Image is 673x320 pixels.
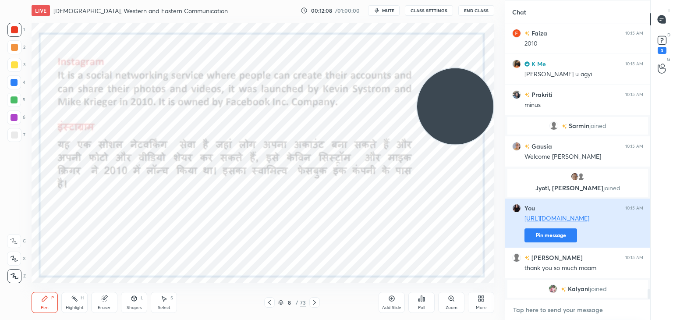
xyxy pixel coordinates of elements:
p: Jyoti, [PERSON_NAME] [513,185,643,192]
button: mute [368,5,400,16]
div: 4 [7,75,25,89]
span: Sarmin [569,122,589,129]
div: Zoom [446,306,457,310]
div: 7 [7,128,25,142]
div: 2010 [524,39,643,48]
div: P [51,296,54,300]
img: default.png [577,172,585,181]
img: 9d6c0043ee6641d7ac41d48253d0365a.jpg [570,172,579,181]
div: Shapes [127,306,142,310]
div: 73 [300,299,306,306]
span: Kalyani [568,285,590,292]
p: T [668,7,670,14]
h6: Faiza [530,28,547,38]
div: 3 [7,58,25,72]
p: D [667,32,670,38]
div: L [141,296,143,300]
img: 5c50ca92545e4ea9b152bc47f8b6a3eb.jpg [512,90,521,99]
div: 10:15 AM [625,61,643,67]
p: Chat [505,0,533,24]
img: no-rating-badge.077c3623.svg [524,144,530,149]
img: a22db187792640bb98a13f5779a22c66.jpg [512,60,521,68]
div: thank you so much maam [524,264,643,273]
img: 3 [549,284,557,293]
h6: Prakriti [530,90,553,99]
div: S [170,296,173,300]
div: More [476,306,487,310]
div: 10:15 AM [625,255,643,260]
div: LIVE [32,5,50,16]
div: 1 [7,23,25,37]
span: mute [382,7,394,14]
span: joined [589,122,606,129]
img: c36fed8be6f1468bba8a81ad77bbaf31.jpg [512,204,521,213]
p: G [667,56,670,63]
div: Welcome [PERSON_NAME] [524,153,643,161]
div: / [296,300,298,305]
img: no-rating-badge.077c3623.svg [562,124,567,129]
div: C [7,234,26,248]
div: grid [505,24,650,299]
button: End Class [458,5,494,16]
h6: Gausia [530,142,552,151]
div: 10:15 AM [625,92,643,97]
div: 10:15 AM [625,144,643,149]
img: d9de4fbaaa17429c86f557d043f2a4f1.jpg [512,142,521,151]
button: Pin message [524,228,577,242]
h6: K Me [530,59,546,68]
div: Highlight [66,306,84,310]
div: X [7,252,26,266]
img: 3 [512,29,521,38]
div: 10:15 AM [625,31,643,36]
a: [URL][DOMAIN_NAME] [524,214,589,222]
div: 2 [7,40,25,54]
img: Learner_Badge_champion_ad955741a3.svg [524,61,530,67]
button: CLASS SETTINGS [405,5,453,16]
div: 10:15 AM [625,206,643,211]
div: 3 [658,47,666,54]
h6: [PERSON_NAME] [530,253,583,262]
img: default.png [512,253,521,262]
div: 6 [7,110,25,124]
img: no-rating-badge.077c3623.svg [561,287,566,292]
h4: [DEMOGRAPHIC_DATA], Western and Eastern Communication [53,7,228,15]
img: no-rating-badge.077c3623.svg [524,92,530,97]
img: no-rating-badge.077c3623.svg [524,31,530,36]
div: Select [158,306,170,310]
img: default.png [549,121,558,130]
div: H [81,296,84,300]
div: Pen [41,306,49,310]
span: joined [603,184,620,192]
div: minus [524,101,643,110]
div: Eraser [98,306,111,310]
div: Z [7,269,26,283]
h6: You [524,204,535,212]
div: 5 [7,93,25,107]
img: no-rating-badge.077c3623.svg [524,256,530,260]
div: Poll [418,306,425,310]
div: [PERSON_NAME] u agyi [524,70,643,79]
div: 8 [285,300,294,305]
span: joined [590,285,607,292]
div: Add Slide [382,306,401,310]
